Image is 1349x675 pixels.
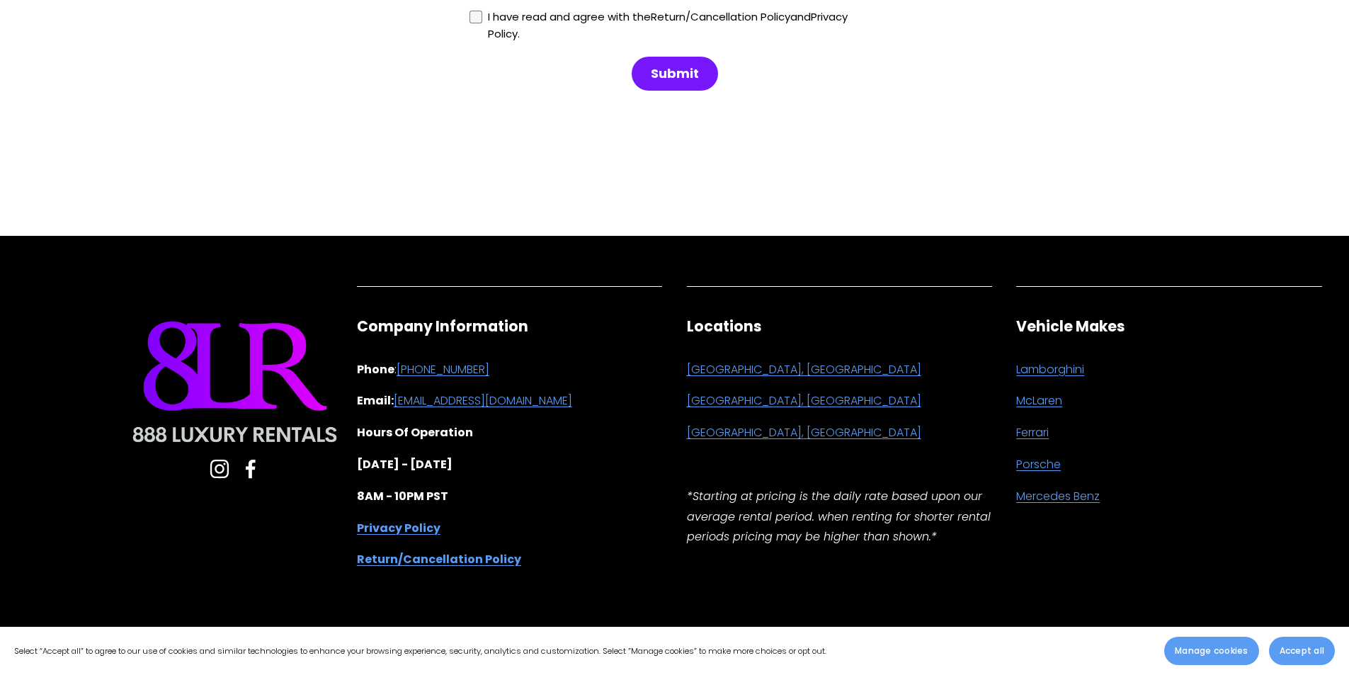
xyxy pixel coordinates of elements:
a: [GEOGRAPHIC_DATA], [GEOGRAPHIC_DATA] [687,391,921,412]
span: Manage cookies [1175,645,1248,657]
em: *Starting at pricing is the daily rate based upon our average rental period. when renting for sho... [687,488,994,545]
span: Accept all [1280,645,1324,657]
a: Mercedes Benz [1016,487,1100,507]
a: [EMAIL_ADDRESS][DOMAIN_NAME] [394,391,572,412]
a: Privacy Policy [357,518,440,539]
a: Instagram [210,459,229,479]
strong: Locations [687,316,761,336]
a: Porsche [1016,455,1061,475]
a: [GEOGRAPHIC_DATA], [GEOGRAPHIC_DATA] [687,360,921,380]
button: Accept all [1269,637,1335,665]
strong: Email: [357,392,394,409]
a: McLaren [1016,391,1062,412]
strong: [DATE] - [DATE] [357,456,452,472]
span: Submit [651,65,699,82]
div: I have read and agree with the and . [488,8,880,42]
button: Submit [632,57,718,91]
p: : [357,360,663,380]
p: Select “Accept all” to agree to our use of cookies and similar technologies to enhance your brows... [14,644,826,659]
strong: 8AM - 10PM PST [357,488,448,504]
strong: Phone [357,361,394,378]
strong: Vehicle Makes [1016,316,1125,336]
strong: Return/Cancellation Policy [357,551,521,567]
strong: Privacy Policy [357,520,440,536]
a: Return/Cancellation Policy [651,9,790,24]
button: Manage cookies [1164,637,1258,665]
a: Lamborghini [1016,360,1084,380]
a: [PHONE_NUMBER] [397,360,489,380]
strong: Hours Of Operation [357,424,473,441]
a: Return/Cancellation Policy [357,550,521,570]
strong: Company Information [357,316,528,336]
a: Ferrari [1016,423,1049,443]
a: [GEOGRAPHIC_DATA], [GEOGRAPHIC_DATA] [687,423,921,443]
a: Facebook [241,459,261,479]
